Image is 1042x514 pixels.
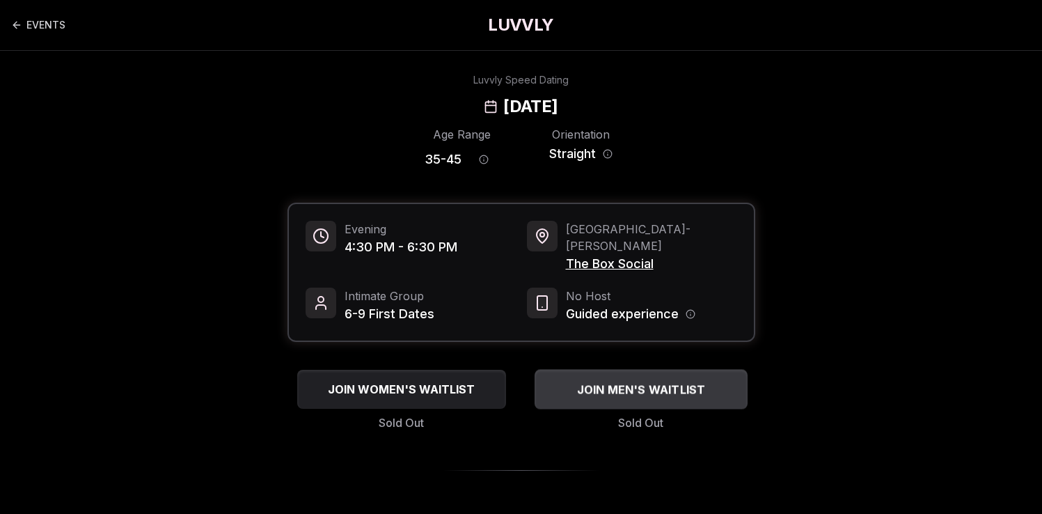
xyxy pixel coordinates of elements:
span: 4:30 PM - 6:30 PM [345,237,457,257]
span: [GEOGRAPHIC_DATA] - [PERSON_NAME] [566,221,737,254]
span: Sold Out [379,414,424,431]
span: Guided experience [566,304,679,324]
button: JOIN MEN'S WAITLIST - Sold Out [535,369,748,409]
div: Luvvly Speed Dating [473,73,569,87]
a: Back to events [11,11,65,39]
span: Evening [345,221,457,237]
span: Sold Out [618,414,663,431]
span: JOIN WOMEN'S WAITLIST [325,381,477,398]
span: JOIN MEN'S WAITLIST [574,381,708,398]
div: Age Range [425,126,499,143]
button: JOIN WOMEN'S WAITLIST - Sold Out [297,370,506,409]
span: No Host [566,288,695,304]
span: Intimate Group [345,288,434,304]
span: 35 - 45 [425,150,461,169]
button: Orientation information [603,149,613,159]
span: 6-9 First Dates [345,304,434,324]
span: Straight [549,144,596,164]
span: The Box Social [566,254,737,274]
a: LUVVLY [488,14,553,36]
button: Host information [686,309,695,319]
h2: [DATE] [503,95,558,118]
div: Orientation [544,126,618,143]
button: Age range information [468,144,499,175]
